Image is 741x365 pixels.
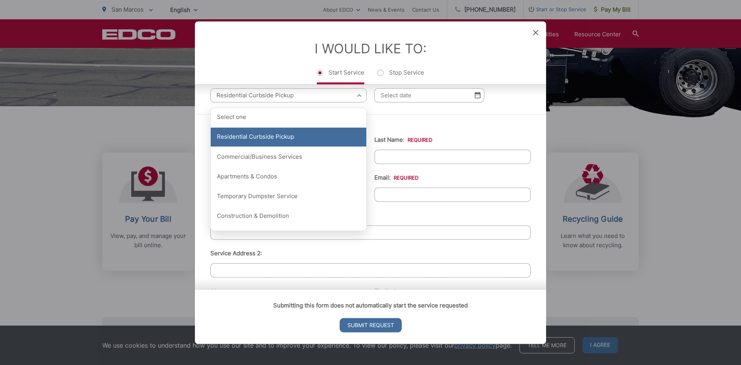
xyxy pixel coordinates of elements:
[211,167,366,186] div: Apartments & Condos
[374,88,484,102] input: Select date
[211,147,366,166] div: Commercial/Business Services
[211,108,366,127] div: Select one
[374,136,432,143] label: Last Name:
[211,207,366,226] div: Construction & Demolition
[210,88,367,102] span: Residential Curbside Pickup
[317,69,364,84] label: Start Service
[340,318,402,332] input: Submit Request
[273,302,468,309] strong: Submitting this form does not automatically start the service requested
[211,187,366,206] div: Temporary Dumpster Service
[315,41,426,56] label: I Would Like To:
[475,92,480,98] img: Select date
[377,69,424,84] label: Stop Service
[211,127,366,147] div: Residential Curbside Pickup
[210,250,262,257] label: Service Address 2:
[374,174,418,181] label: Email:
